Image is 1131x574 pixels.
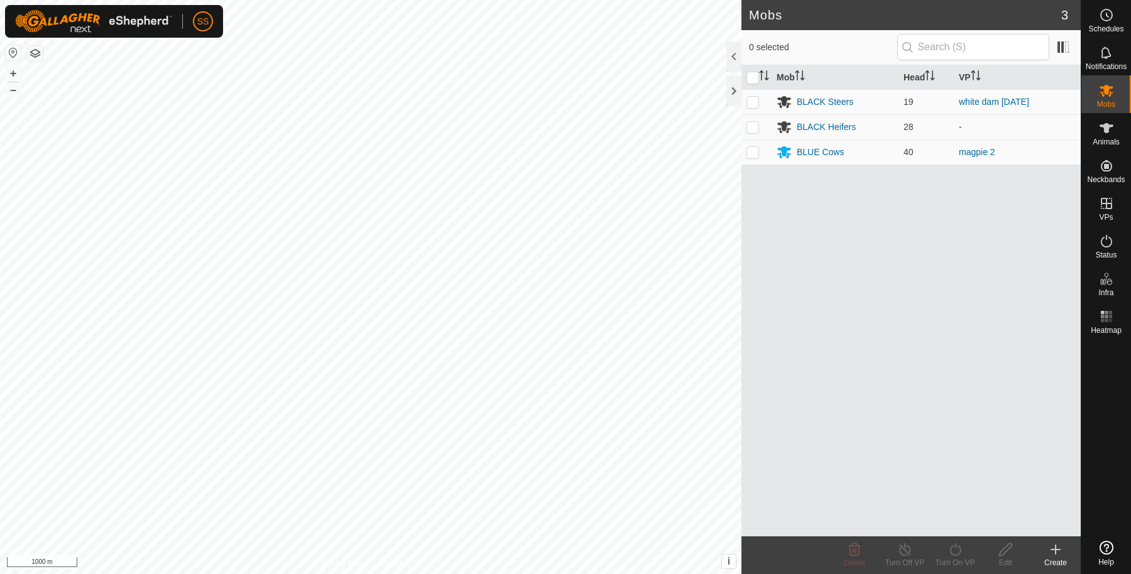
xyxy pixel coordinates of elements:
a: Privacy Policy [321,558,368,569]
span: 28 [904,122,914,132]
div: Create [1030,557,1081,568]
button: Map Layers [28,46,43,61]
button: + [6,66,21,81]
p-sorticon: Activate to sort [925,72,935,82]
div: Turn On VP [930,557,980,568]
a: Help [1081,536,1131,571]
img: Gallagher Logo [15,10,172,33]
span: Infra [1098,289,1113,296]
th: Head [899,65,954,90]
span: SS [197,15,209,28]
a: white dam [DATE] [959,97,1029,107]
p-sorticon: Activate to sort [971,72,981,82]
span: 19 [904,97,914,107]
p-sorticon: Activate to sort [795,72,805,82]
a: magpie 2 [959,147,995,157]
button: i [722,555,736,568]
button: – [6,82,21,97]
h2: Mobs [749,8,1061,23]
span: VPs [1099,214,1113,221]
td: - [954,114,1081,139]
span: Heatmap [1091,327,1122,334]
div: BLACK Steers [797,95,853,109]
span: Delete [844,558,866,567]
a: Contact Us [383,558,420,569]
th: Mob [772,65,899,90]
span: Status [1095,251,1117,259]
span: 0 selected [749,41,897,54]
span: 40 [904,147,914,157]
span: Help [1098,558,1114,566]
span: Notifications [1086,63,1127,70]
span: i [728,556,730,566]
input: Search (S) [897,34,1049,60]
div: BLUE Cows [797,146,844,159]
th: VP [954,65,1081,90]
button: Reset Map [6,45,21,60]
span: Mobs [1097,100,1115,108]
div: Turn Off VP [880,557,930,568]
p-sorticon: Activate to sort [759,72,769,82]
span: Schedules [1088,25,1123,33]
span: Animals [1093,138,1120,146]
div: BLACK Heifers [797,121,856,134]
div: Edit [980,557,1030,568]
span: 3 [1061,6,1068,24]
span: Neckbands [1087,176,1125,183]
